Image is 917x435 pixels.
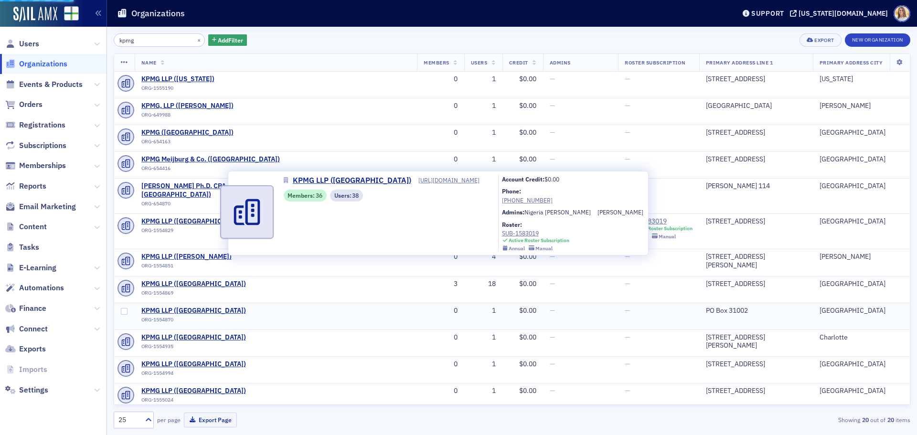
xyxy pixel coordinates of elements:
[288,191,316,200] span: Members :
[519,306,536,315] span: $0.00
[424,59,449,66] span: Members
[5,324,48,334] a: Connect
[424,280,458,288] div: 3
[706,182,806,191] div: [PERSON_NAME] 114
[471,387,496,395] div: 1
[502,229,570,237] a: SUB-1583019
[284,175,418,186] a: KPMG LLP ([GEOGRAPHIC_DATA])
[141,307,246,315] a: KPMG LLP ([GEOGRAPHIC_DATA])
[141,280,246,288] span: KPMG LLP (Atlanta)
[141,217,246,226] span: KPMG LLP (Birmingham)
[524,208,591,216] a: Nigeria [PERSON_NAME]
[625,252,630,261] span: —
[790,10,891,17] button: [US_STATE][DOMAIN_NAME]
[5,222,47,232] a: Content
[706,360,806,369] div: [STREET_ADDRESS]
[19,385,48,395] span: Settings
[19,140,66,151] span: Subscriptions
[519,360,536,368] span: $0.00
[509,237,569,244] div: Active Roster Subscription
[57,6,79,22] a: View Homepage
[5,59,67,69] a: Organizations
[141,333,246,342] a: KPMG LLP ([GEOGRAPHIC_DATA])
[141,165,280,175] div: ORG-654416
[814,38,834,43] div: Export
[141,155,280,164] span: KPMG Meijburg & Co. (Amstelveen)
[64,6,79,21] img: SailAMX
[19,263,56,273] span: E-Learning
[550,74,555,83] span: —
[5,344,46,354] a: Exports
[141,59,157,66] span: Name
[141,128,234,137] a: KPMG ([GEOGRAPHIC_DATA])
[141,280,246,288] a: KPMG LLP ([GEOGRAPHIC_DATA])
[118,415,139,425] div: 25
[141,217,246,226] a: KPMG LLP ([GEOGRAPHIC_DATA])
[424,360,458,369] div: 0
[218,36,243,44] span: Add Filter
[141,253,232,261] span: KPMG LLP (Jackson)
[820,253,903,261] div: [PERSON_NAME]
[293,175,411,186] span: KPMG LLP ([GEOGRAPHIC_DATA])
[550,128,555,137] span: —
[820,217,903,226] div: [GEOGRAPHIC_DATA]
[706,307,806,315] div: PO Box 31002
[131,8,185,19] h1: Organizations
[502,196,643,204] a: [PHONE_NUMBER]
[625,155,630,163] span: —
[471,155,496,164] div: 1
[195,35,203,44] button: ×
[114,33,205,47] input: Search…
[550,101,555,110] span: —
[706,333,806,350] div: [STREET_ADDRESS][PERSON_NAME]
[625,101,630,110] span: —
[184,413,237,427] button: Export Page
[5,263,56,273] a: E-Learning
[894,5,910,22] span: Profile
[141,307,246,315] span: KPMG LLP (St. Petersburg)
[19,59,67,69] span: Organizations
[550,252,555,261] span: —
[19,99,43,110] span: Orders
[19,120,65,130] span: Registrations
[141,397,246,406] div: ORG-1555024
[625,217,693,226] a: SUB-1583019
[141,253,232,261] a: KPMG LLP ([PERSON_NAME])
[632,225,693,232] div: Active Roster Subscription
[19,283,64,293] span: Automations
[424,253,458,261] div: 0
[651,415,910,424] div: Showing out of items
[860,415,870,424] strong: 20
[845,35,910,43] a: New Organization
[141,360,246,369] a: KPMG LLP ([GEOGRAPHIC_DATA])
[597,208,643,216] a: [PERSON_NAME]
[424,333,458,342] div: 0
[5,385,48,395] a: Settings
[706,75,806,84] div: [STREET_ADDRESS]
[141,75,228,84] span: KPMG LLP (New York)
[502,187,521,195] b: Phone:
[5,79,83,90] a: Events & Products
[208,34,247,46] button: AddFilter
[19,324,48,334] span: Connect
[19,344,46,354] span: Exports
[706,280,806,288] div: [STREET_ADDRESS]
[820,307,903,315] div: [GEOGRAPHIC_DATA]
[706,128,806,137] div: [STREET_ADDRESS]
[706,217,806,226] div: [STREET_ADDRESS]
[141,227,246,237] div: ORG-1554829
[19,364,47,375] span: Imports
[5,99,43,110] a: Orders
[706,155,806,164] div: [STREET_ADDRESS]
[19,39,39,49] span: Users
[519,333,536,341] span: $0.00
[141,370,246,380] div: ORG-1554994
[519,101,536,110] span: $0.00
[334,191,352,200] span: Users :
[509,59,528,66] span: Credit
[5,202,76,212] a: Email Marketing
[550,279,555,288] span: —
[19,202,76,212] span: Email Marketing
